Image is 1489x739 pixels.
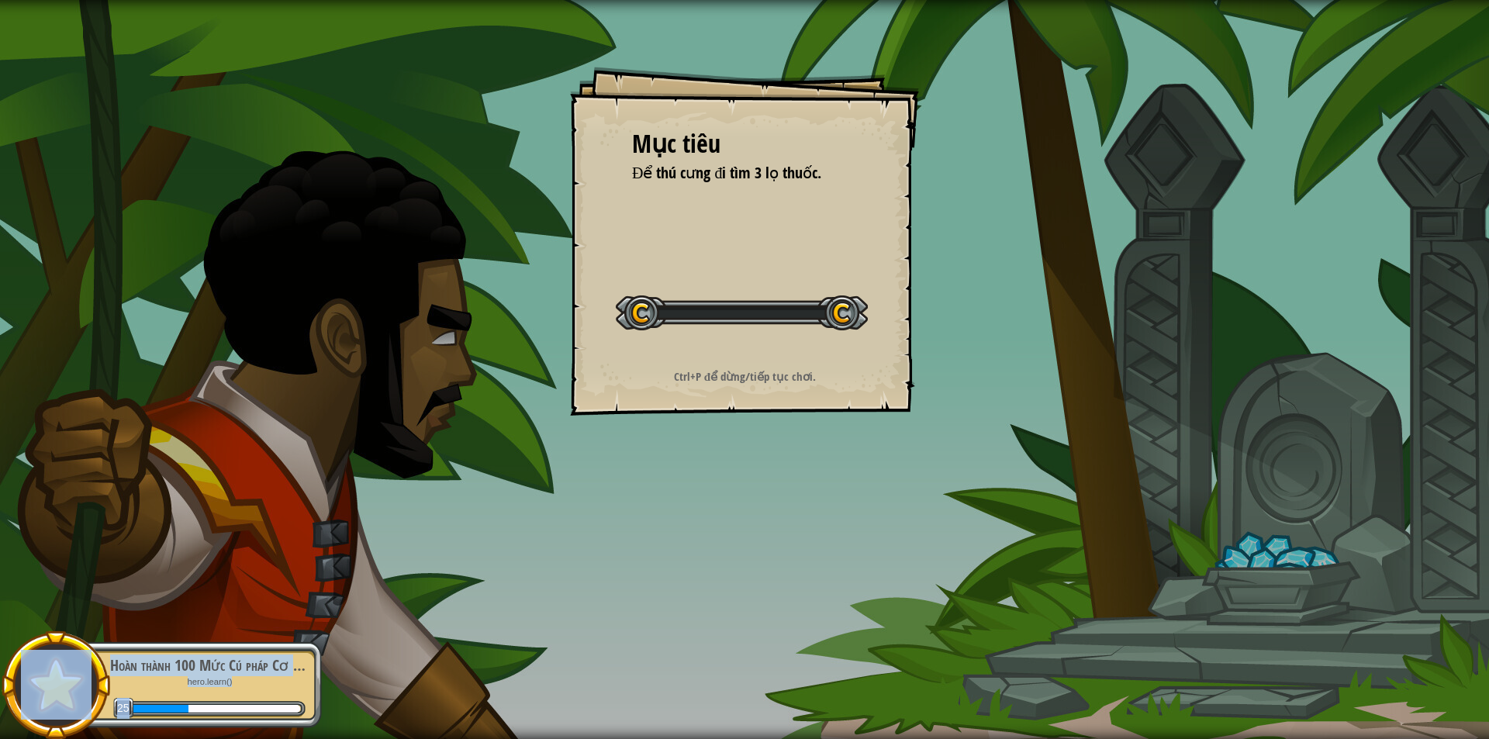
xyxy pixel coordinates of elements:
[21,650,92,719] img: default.png
[113,698,134,719] span: 25
[632,126,857,162] div: Mục tiêu
[632,162,821,183] span: Để thú cưng đi tìm 3 lọ thuốc.
[613,162,853,185] li: Để thú cưng đi tìm 3 lọ thuốc.
[110,676,306,688] p: hero.learn()
[674,368,816,385] strong: Ctrl+P để dừng/tiếp tục chơi.
[110,654,306,676] div: Hoàn thành 100 Mức Cú pháp Cơ bản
